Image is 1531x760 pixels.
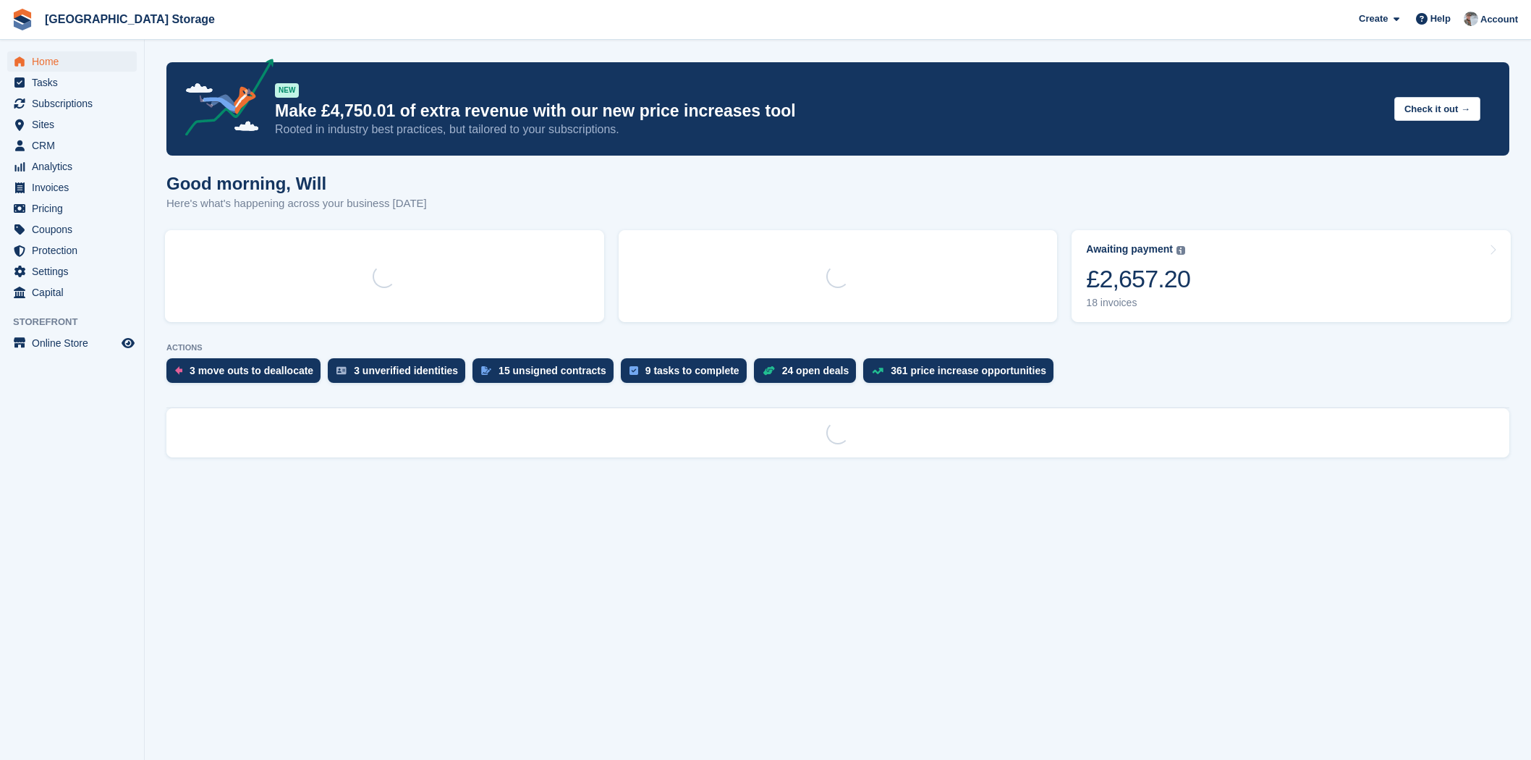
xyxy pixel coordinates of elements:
[1086,297,1190,309] div: 18 invoices
[275,101,1383,122] p: Make £4,750.01 of extra revenue with our new price increases tool
[891,365,1046,376] div: 361 price increase opportunities
[863,358,1061,390] a: 361 price increase opportunities
[481,366,491,375] img: contract_signature_icon-13c848040528278c33f63329250d36e43548de30e8caae1d1a13099fd9432cc5.svg
[32,219,119,240] span: Coupons
[32,240,119,261] span: Protection
[32,114,119,135] span: Sites
[1072,230,1511,322] a: Awaiting payment £2,657.20 18 invoices
[629,366,638,375] img: task-75834270c22a3079a89374b754ae025e5fb1db73e45f91037f5363f120a921f8.svg
[32,261,119,282] span: Settings
[1359,12,1388,26] span: Create
[621,358,754,390] a: 9 tasks to complete
[32,156,119,177] span: Analytics
[119,334,137,352] a: Preview store
[32,72,119,93] span: Tasks
[7,93,137,114] a: menu
[7,198,137,219] a: menu
[166,174,427,193] h1: Good morning, Will
[1086,264,1190,294] div: £2,657.20
[782,365,849,376] div: 24 open deals
[1086,243,1173,256] div: Awaiting payment
[175,366,182,375] img: move_outs_to_deallocate_icon-f764333ba52eb49d3ac5e1228854f67142a1ed5810a6f6cc68b1a99e826820c5.svg
[173,59,274,141] img: price-adjustments-announcement-icon-8257ccfd72463d97f412b2fc003d46551f7dbcb40ab6d574587a9cd5c0d94...
[32,135,119,156] span: CRM
[275,122,1383,138] p: Rooted in industry best practices, but tailored to your subscriptions.
[499,365,606,376] div: 15 unsigned contracts
[7,240,137,261] a: menu
[336,366,347,375] img: verify_identity-adf6edd0f0f0b5bbfe63781bf79b02c33cf7c696d77639b501bdc392416b5a36.svg
[32,51,119,72] span: Home
[7,51,137,72] a: menu
[872,368,883,374] img: price_increase_opportunities-93ffe204e8149a01c8c9dc8f82e8f89637d9d84a8eef4429ea346261dce0b2c0.svg
[1394,97,1480,121] button: Check it out →
[645,365,739,376] div: 9 tasks to complete
[32,198,119,219] span: Pricing
[1430,12,1451,26] span: Help
[166,343,1509,352] p: ACTIONS
[7,114,137,135] a: menu
[32,93,119,114] span: Subscriptions
[328,358,472,390] a: 3 unverified identities
[190,365,313,376] div: 3 move outs to deallocate
[7,156,137,177] a: menu
[166,358,328,390] a: 3 move outs to deallocate
[39,7,221,31] a: [GEOGRAPHIC_DATA] Storage
[275,83,299,98] div: NEW
[32,333,119,353] span: Online Store
[32,282,119,303] span: Capital
[7,135,137,156] a: menu
[354,365,458,376] div: 3 unverified identities
[7,219,137,240] a: menu
[763,366,775,376] img: deal-1b604bf984904fb50ccaf53a9ad4b4a5d6e5aea283cecdc64d6e3604feb123c2.svg
[1480,12,1518,27] span: Account
[7,72,137,93] a: menu
[7,177,137,198] a: menu
[472,358,621,390] a: 15 unsigned contracts
[7,282,137,303] a: menu
[1464,12,1478,26] img: Will Strivens
[13,315,144,329] span: Storefront
[32,177,119,198] span: Invoices
[1176,246,1185,255] img: icon-info-grey-7440780725fd019a000dd9b08b2336e03edf1995a4989e88bcd33f0948082b44.svg
[7,261,137,282] a: menu
[166,195,427,212] p: Here's what's happening across your business [DATE]
[754,358,864,390] a: 24 open deals
[12,9,33,30] img: stora-icon-8386f47178a22dfd0bd8f6a31ec36ba5ce8667c1dd55bd0f319d3a0aa187defe.svg
[7,333,137,353] a: menu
